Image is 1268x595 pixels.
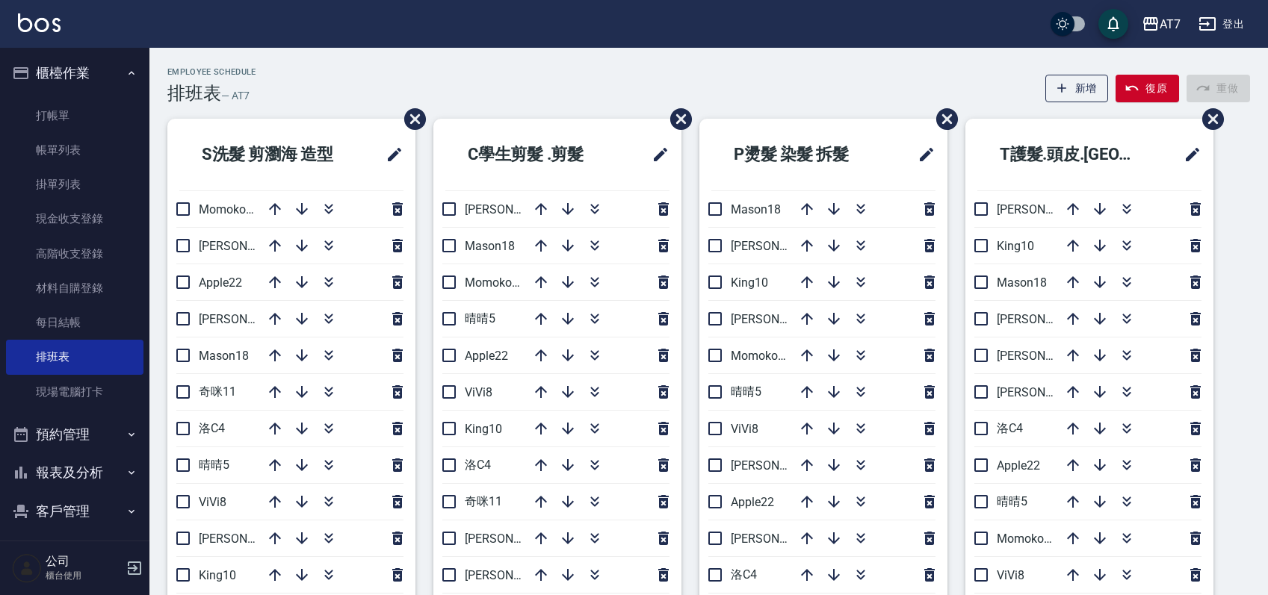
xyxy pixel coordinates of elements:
[6,375,143,409] a: 現場電腦打卡
[997,568,1024,582] span: ViVi8
[1136,9,1187,40] button: AT7
[731,532,827,546] span: [PERSON_NAME]6
[997,494,1027,508] span: 晴晴5
[731,567,757,582] span: 洛C4
[731,495,774,509] span: Apple22
[12,553,42,583] img: Person
[1160,15,1181,34] div: AT7
[1191,97,1226,141] span: 刪除班表
[925,97,960,141] span: 刪除班表
[643,137,669,172] span: 修改班表的標題
[1098,9,1128,39] button: save
[6,340,143,374] a: 排班表
[377,137,403,172] span: 修改班表的標題
[199,202,259,216] span: Momoko12
[6,415,143,454] button: 預約管理
[1193,10,1250,38] button: 登出
[465,532,561,546] span: [PERSON_NAME]7
[465,568,561,582] span: [PERSON_NAME]2
[731,384,761,399] span: 晴晴5
[199,239,295,253] span: [PERSON_NAME]9
[199,458,229,472] span: 晴晴5
[199,275,242,290] span: Apple22
[909,137,935,172] span: 修改班表的標題
[199,532,295,546] span: [PERSON_NAME]7
[393,97,428,141] span: 刪除班表
[465,422,502,436] span: King10
[6,202,143,236] a: 現金收支登錄
[6,305,143,340] a: 每日結帳
[465,494,502,508] span: 奇咪11
[46,554,122,569] h5: 公司
[997,202,1093,216] span: [PERSON_NAME]2
[731,239,827,253] span: [PERSON_NAME]9
[6,530,143,569] button: 員工及薪資
[465,385,492,399] span: ViVi8
[659,97,694,141] span: 刪除班表
[731,202,781,216] span: Mason18
[465,349,508,363] span: Apple22
[6,133,143,167] a: 帳單列表
[731,458,827,473] span: [PERSON_NAME]2
[997,532,1057,546] span: Momoko12
[731,312,827,326] span: [PERSON_NAME]7
[731,422,758,436] span: ViVi8
[465,458,491,472] span: 洛C4
[731,275,768,290] span: King10
[6,492,143,531] button: 客戶管理
[199,349,249,363] span: Mason18
[465,275,525,290] span: Momoko12
[221,88,250,104] h6: — AT7
[997,239,1034,253] span: King10
[731,349,791,363] span: Momoko12
[6,453,143,492] button: 報表及分析
[167,83,221,104] h3: 排班表
[977,128,1164,181] h2: T護髮.頭皮.[GEOGRAPHIC_DATA]
[997,275,1047,290] span: Mason18
[199,312,295,326] span: [PERSON_NAME]2
[199,384,236,399] span: 奇咪11
[997,385,1093,399] span: [PERSON_NAME]7
[997,349,1093,363] span: [PERSON_NAME]9
[167,67,256,77] h2: Employee Schedule
[997,421,1023,435] span: 洛C4
[199,421,225,435] span: 洛C4
[179,128,366,181] h2: S洗髮 剪瀏海 造型
[465,311,495,325] span: 晴晴5
[6,54,143,93] button: 櫃檯作業
[46,569,122,582] p: 櫃台使用
[1116,75,1179,102] button: 復原
[997,458,1040,473] span: Apple22
[6,167,143,202] a: 掛單列表
[6,99,143,133] a: 打帳單
[445,128,624,181] h2: C學生剪髮 .剪髮
[6,271,143,305] a: 材料自購登錄
[1175,137,1201,172] span: 修改班表的標題
[18,13,61,32] img: Logo
[6,237,143,271] a: 高階收支登錄
[199,495,226,509] span: ViVi8
[1045,75,1109,102] button: 新增
[997,312,1093,326] span: [PERSON_NAME]6
[465,239,515,253] span: Mason18
[199,568,236,582] span: King10
[465,202,561,216] span: [PERSON_NAME]9
[711,128,890,181] h2: P燙髮 染髮 拆髮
